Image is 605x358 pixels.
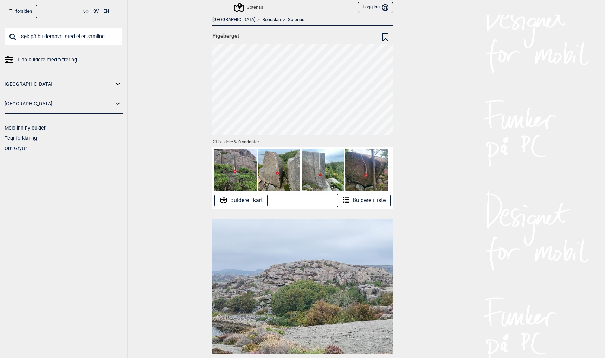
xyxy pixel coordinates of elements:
a: [GEOGRAPHIC_DATA] [5,79,114,89]
a: Sotenäs [288,17,304,23]
button: EN [103,5,109,18]
button: Buldere i liste [337,194,391,207]
button: SV [93,5,99,18]
a: [GEOGRAPHIC_DATA] [5,99,114,109]
a: Finn buldere med filtrering [5,55,123,65]
a: Bohuslän [262,17,281,23]
span: Pigeberget [212,32,239,39]
img: Bra brutt [258,149,300,191]
input: Søk på buldernavn, sted eller samling [5,27,123,46]
img: Pigeberget [212,219,393,354]
button: Buldere i kart [214,194,268,207]
span: > [283,17,285,23]
div: 21 buldere Ψ 0 varianter [212,135,393,147]
img: Polenta [345,149,387,191]
a: [GEOGRAPHIC_DATA] [212,17,255,23]
button: NO [82,5,89,19]
img: Focaccia [214,149,257,191]
span: > [257,17,260,23]
div: Sotenäs [235,3,263,12]
img: Pas possible de laisser [302,149,344,191]
span: Finn buldere med filtrering [18,55,77,65]
button: Logg inn [358,2,393,13]
a: Tegnforklaring [5,135,37,141]
a: Meld inn ny bulder [5,125,46,131]
a: Til forsiden [5,5,37,18]
a: Om Gryttr [5,145,27,151]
